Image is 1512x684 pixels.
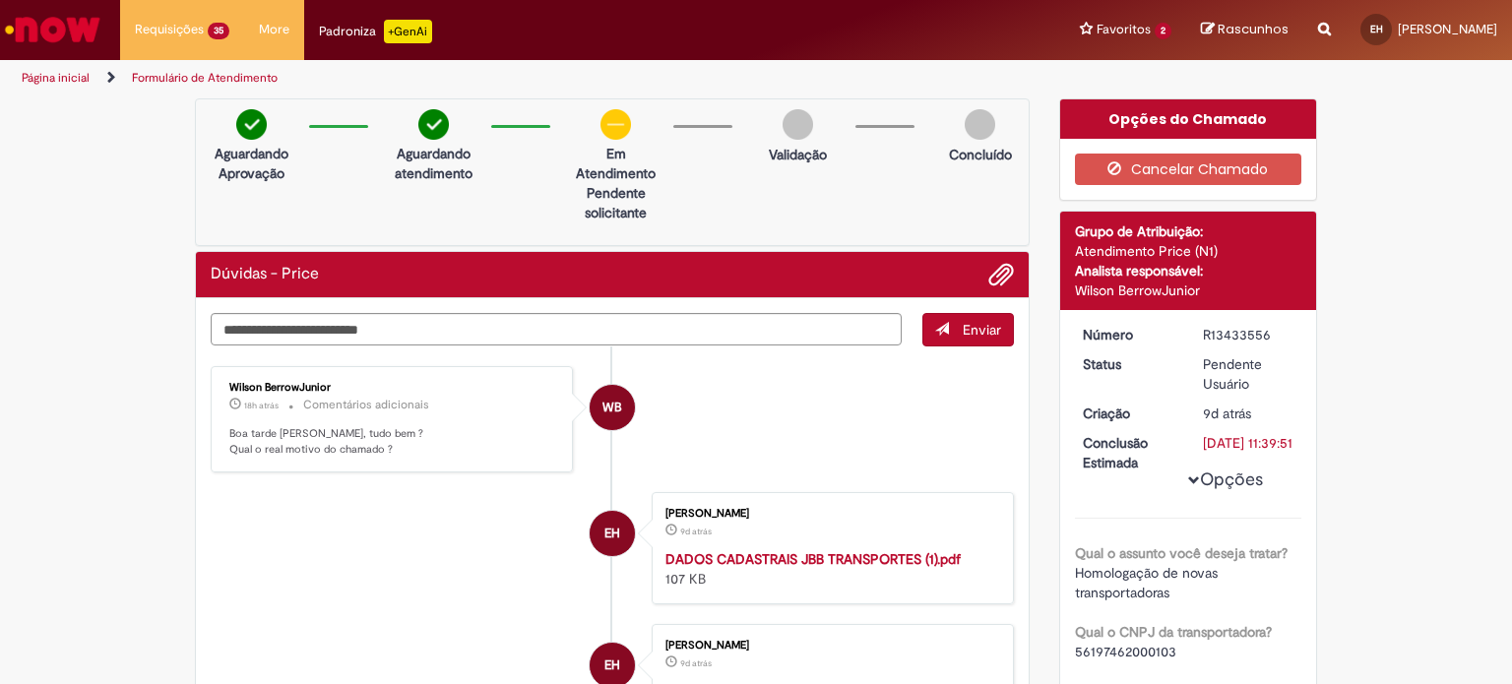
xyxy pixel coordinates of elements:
[1068,325,1189,344] dt: Número
[204,144,299,183] p: Aguardando Aprovação
[22,70,90,86] a: Página inicial
[680,657,712,669] span: 9d atrás
[244,400,279,411] time: 28/08/2025 16:38:31
[1075,544,1288,562] b: Qual o assunto você deseja tratar?
[665,550,961,568] a: DADOS CADASTRAIS JBB TRANSPORTES (1).pdf
[680,526,712,537] time: 20/08/2025 16:40:03
[1097,20,1151,39] span: Favoritos
[1155,23,1171,39] span: 2
[229,382,557,394] div: Wilson BerrowJunior
[1203,404,1251,422] span: 9d atrás
[665,640,993,652] div: [PERSON_NAME]
[590,385,635,430] div: Wilson BerrowJunior
[1203,325,1294,344] div: R13433556
[1203,404,1251,422] time: 20/08/2025 16:39:48
[135,20,204,39] span: Requisições
[680,657,712,669] time: 20/08/2025 16:40:03
[132,70,278,86] a: Formulário de Atendimento
[15,60,993,96] ul: Trilhas de página
[2,10,103,49] img: ServiceNow
[211,313,902,346] textarea: Digite sua mensagem aqui...
[965,109,995,140] img: img-circle-grey.png
[1203,433,1294,453] div: [DATE] 11:39:51
[568,144,663,183] p: Em Atendimento
[604,510,620,557] span: EH
[1075,241,1302,261] div: Atendimento Price (N1)
[418,109,449,140] img: check-circle-green.png
[303,397,429,413] small: Comentários adicionais
[783,109,813,140] img: img-circle-grey.png
[236,109,267,140] img: check-circle-green.png
[244,400,279,411] span: 18h atrás
[1060,99,1317,139] div: Opções do Chamado
[1075,623,1272,641] b: Qual o CNPJ da transportadora?
[1218,20,1289,38] span: Rascunhos
[211,266,319,283] h2: Dúvidas - Price Histórico de tíquete
[769,145,827,164] p: Validação
[1398,21,1497,37] span: [PERSON_NAME]
[1370,23,1383,35] span: EH
[590,511,635,556] div: Eduardo Hoepers
[1203,404,1294,423] div: 20/08/2025 16:39:48
[680,526,712,537] span: 9d atrás
[1068,354,1189,374] dt: Status
[1068,404,1189,423] dt: Criação
[988,262,1014,287] button: Adicionar anexos
[386,144,481,183] p: Aguardando atendimento
[963,321,1001,339] span: Enviar
[259,20,289,39] span: More
[602,384,622,431] span: WB
[1068,433,1189,472] dt: Conclusão Estimada
[208,23,229,39] span: 35
[1075,154,1302,185] button: Cancelar Chamado
[1075,564,1222,601] span: Homologação de novas transportadoras
[568,183,663,222] p: Pendente solicitante
[1075,261,1302,280] div: Analista responsável:
[1201,21,1289,39] a: Rascunhos
[229,426,557,457] p: Boa tarde [PERSON_NAME], tudo bem ? Qual o real motivo do chamado ?
[1075,280,1302,300] div: Wilson BerrowJunior
[1075,643,1176,660] span: 56197462000103
[949,145,1012,164] p: Concluído
[665,508,993,520] div: [PERSON_NAME]
[665,549,993,589] div: 107 KB
[384,20,432,43] p: +GenAi
[319,20,432,43] div: Padroniza
[922,313,1014,346] button: Enviar
[1203,354,1294,394] div: Pendente Usuário
[1075,221,1302,241] div: Grupo de Atribuição:
[600,109,631,140] img: circle-minus.png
